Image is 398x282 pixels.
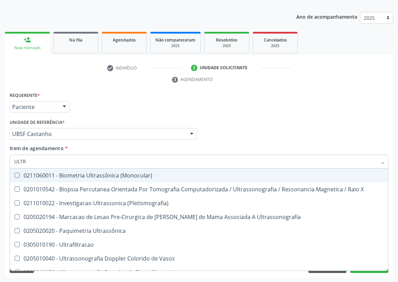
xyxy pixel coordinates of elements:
div: person_add [24,36,31,44]
div: 0205020194 - Marcacao de Lesao Pre-Cirurgica de [PERSON_NAME] de Mama Associada A Ultrassonografia [14,214,384,220]
span: Paciente [12,103,56,110]
div: 0205010059 - Ultrassonografia Doppler de Fluxo Obstetrico [14,270,384,275]
div: 0201010542 - Biopsia Percutanea Orientada Por Tomografia Computadorizada / Ultrassonografia / Res... [14,187,384,192]
div: 0305010190 - Ultrafiltracao [14,242,384,247]
span: Agendados [113,37,136,43]
div: Nova marcação [10,45,45,51]
div: 0205020020 - Paquimetria Ultrassônica [14,228,384,234]
span: UBSF Castanho [12,130,183,137]
span: Cancelados [264,37,287,43]
div: 0211060011 - Biometria Ultrassônica (Monocular) [14,173,384,178]
div: 0211010022 - Investigacao Ultrassonica (Pletismografia) [14,200,384,206]
input: Buscar por procedimentos [14,155,377,169]
span: Resolvidos [216,37,237,43]
span: Não compareceram [155,37,196,43]
p: Ano de acompanhamento [296,12,358,21]
div: 2025 [155,43,196,48]
div: 0205010040 - Ultrassonografia Doppler Colorido de Vasos [14,256,384,261]
span: Na fila [69,37,82,43]
span: Item de agendamento [10,145,64,152]
div: 2025 [258,43,292,48]
label: Requerente [10,90,40,101]
div: 2025 [209,43,244,48]
div: Unidade solicitante [200,65,247,71]
div: 2 [191,65,197,71]
label: Unidade de referência [10,117,65,128]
